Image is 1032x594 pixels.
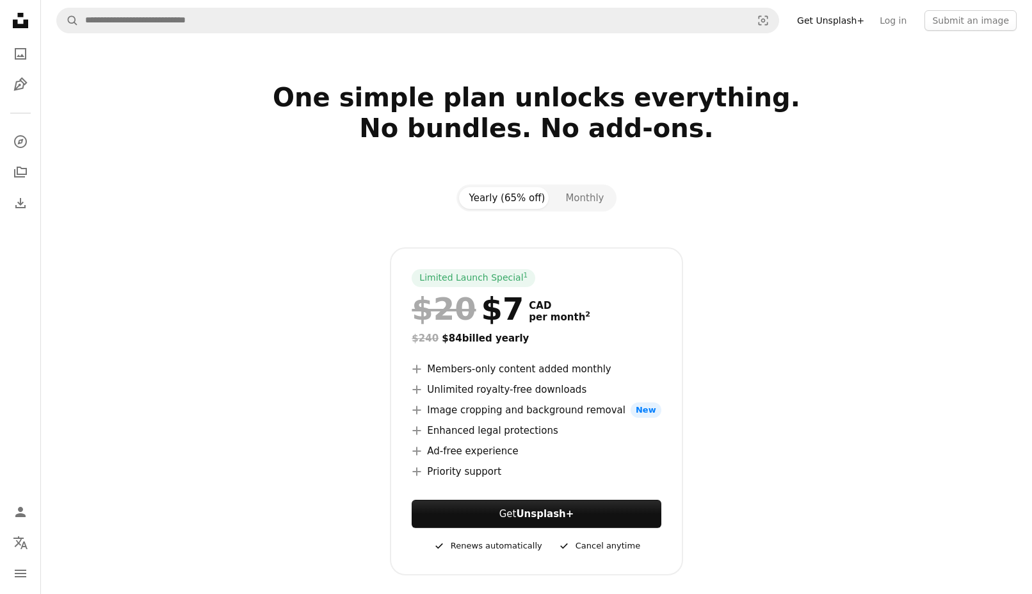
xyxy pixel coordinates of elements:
a: Explore [8,129,33,154]
button: Submit an image [924,10,1017,31]
a: 1 [521,272,531,285]
sup: 1 [524,271,528,279]
button: Menu [8,561,33,586]
button: Yearly (65% off) [459,187,556,209]
button: Language [8,530,33,556]
li: Ad-free experience [412,443,661,459]
li: Unlimited royalty-free downloads [412,382,661,397]
a: Download History [8,190,33,216]
form: Find visuals sitewide [56,8,779,33]
a: Log in / Sign up [8,499,33,525]
button: GetUnsplash+ [412,500,661,528]
li: Enhanced legal protections [412,423,661,438]
div: $7 [412,292,524,326]
span: CAD [529,300,590,311]
strong: Unsplash+ [516,508,574,520]
div: Limited Launch Special [412,269,535,287]
button: Search Unsplash [57,8,79,33]
button: Monthly [555,187,614,209]
sup: 2 [585,310,590,318]
a: Photos [8,41,33,67]
span: $240 [412,333,439,344]
a: Home — Unsplash [8,8,33,36]
button: Visual search [748,8,778,33]
span: $20 [412,292,476,326]
a: Illustrations [8,72,33,97]
div: Renews automatically [433,538,542,554]
h2: One simple plan unlocks everything. No bundles. No add-ons. [124,82,949,174]
li: Priority support [412,464,661,479]
span: per month [529,311,590,323]
a: Get Unsplash+ [789,10,872,31]
div: $84 billed yearly [412,331,661,346]
a: Collections [8,160,33,185]
a: 2 [583,311,593,323]
div: Cancel anytime [558,538,640,554]
li: Members-only content added monthly [412,361,661,377]
li: Image cropping and background removal [412,402,661,418]
span: New [631,402,661,418]
a: Log in [872,10,914,31]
